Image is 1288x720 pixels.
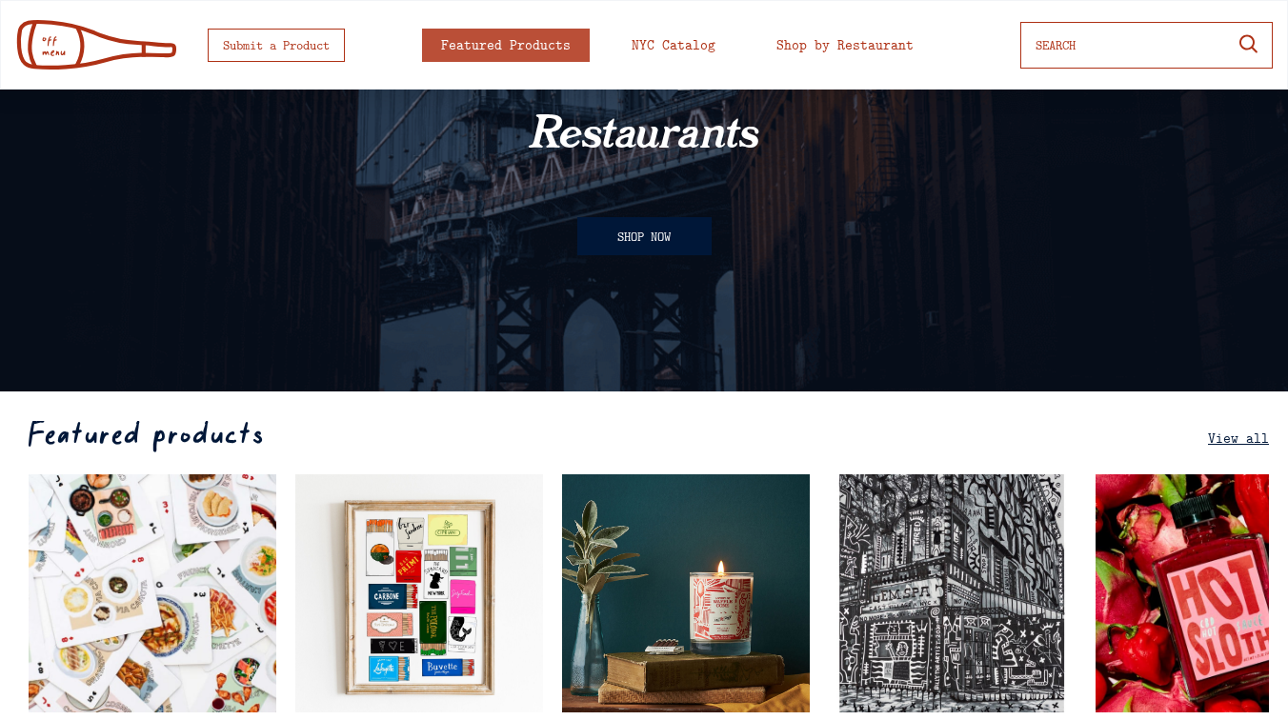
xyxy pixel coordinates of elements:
button: SHOP NOW [577,217,712,255]
font: Restaurants [529,113,760,159]
img: off menu [15,19,179,70]
button: Submit a Product [208,29,345,62]
div: NYC Catalog [632,38,715,52]
input: SEARCH [1036,28,1220,62]
u: View all [1208,429,1269,448]
div: Match Box Print [295,474,543,712]
div: Shop by Restaurant [776,38,914,52]
div: Featured Products [441,38,571,52]
div: GEM SPA PRINTS BY BILLY THE ARTIST [829,474,1077,712]
div: Featured products [29,421,264,455]
div: THE GOURMAND 52 DECK [29,474,276,712]
div: Waffle Cone Candle [562,474,810,712]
